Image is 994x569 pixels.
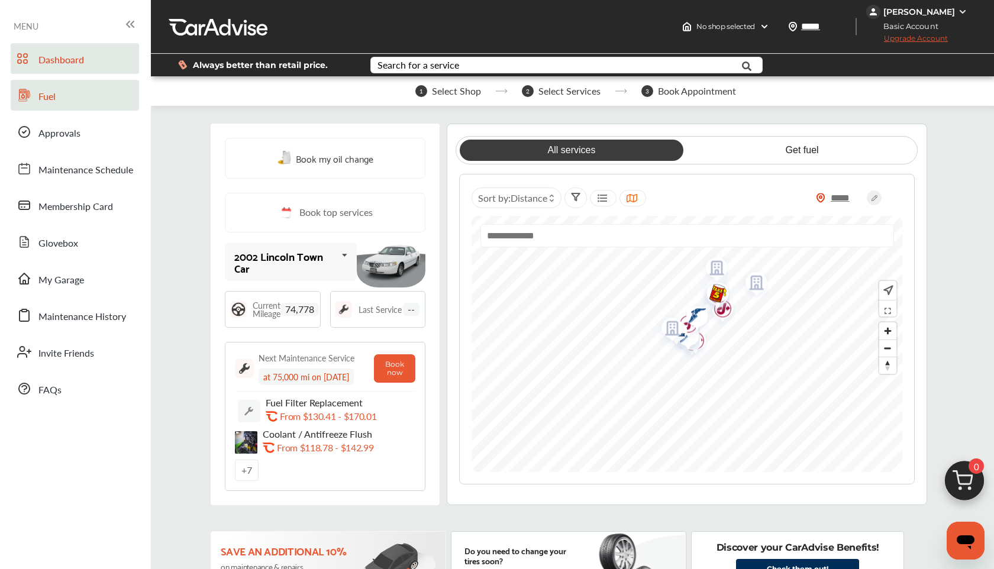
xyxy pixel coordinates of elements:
img: logo-jiffylube.png [698,277,730,315]
img: jVpblrzwTbfkPYzPPzSLxeg0AAAAASUVORK5CYII= [866,5,880,19]
span: Upgrade Account [866,34,948,49]
span: MENU [14,21,38,31]
img: empty_shop_logo.394c5474.svg [697,251,728,288]
div: Search for a service [377,60,459,70]
a: +7 [235,460,259,481]
img: dollor_label_vector.a70140d1.svg [178,60,187,70]
div: Map marker [698,277,728,315]
img: cart_icon.3d0951e8.svg [936,455,993,512]
button: Reset bearing to north [879,357,896,374]
img: logo-take5.png [698,276,730,314]
button: Book now [374,354,415,383]
span: Dashboard [38,53,84,68]
a: Approvals [11,117,139,147]
img: header-divider.bc55588e.svg [856,18,857,35]
a: Invite Friends [11,337,139,367]
div: Map marker [672,325,702,362]
a: Fuel [11,80,139,111]
div: Map marker [669,307,698,344]
span: 3 [641,85,653,97]
img: mobile_0346_st0640_046.jpg [357,236,425,287]
span: Invite Friends [38,346,94,361]
img: border-line.da1032d4.svg [235,391,415,392]
a: Book top services [225,193,425,232]
img: default_wrench_icon.d1a43860.svg [238,400,260,422]
span: Distance [511,191,547,205]
a: All services [460,140,683,161]
img: maintenance_logo [235,359,254,378]
img: location_vector_orange.38f05af8.svg [816,193,825,203]
a: Glovebox [11,227,139,257]
span: Select Services [538,86,601,96]
p: From $130.41 - $170.01 [280,410,376,422]
p: Discover your CarAdvise Benefits! [717,541,879,554]
iframe: Button to launch messaging window [947,522,985,560]
img: logo-jiffylube.png [698,278,729,315]
div: Map marker [669,318,698,357]
span: Approvals [38,126,80,141]
canvas: Map [472,216,903,472]
img: logo-take5.png [669,318,700,357]
p: Save an additional 10% [221,544,356,557]
button: Zoom out [879,340,896,357]
p: Coolant / Antifreeze Flush [263,428,393,439]
img: WGsFRI8htEPBVLJbROoPRyZpYNWhNONpIPPETTm6eUC0GeLEiAAAAAElFTkSuQmCC [958,7,967,17]
img: logo-goodyear.png [669,319,700,354]
img: logo-jiffylube.png [703,292,734,329]
span: 2 [522,85,534,97]
img: recenter.ce011a49.svg [881,284,893,297]
div: Map marker [703,292,732,329]
img: steering_logo [230,301,247,318]
div: Map marker [677,300,707,335]
span: No shop selected [696,22,755,31]
span: My Garage [38,273,84,288]
img: logo-tire-choice.png [671,325,702,350]
span: 1 [415,85,427,97]
div: Map marker [653,311,682,348]
img: logo-jiffylube.png [676,324,707,361]
span: Book my oil change [296,150,373,166]
a: Book my oil change [277,150,373,166]
a: Get fuel [690,140,914,161]
img: location_vector.a44bc228.svg [788,22,798,31]
span: Current Mileage [253,301,280,318]
span: Maintenance History [38,309,126,325]
span: Sort by : [478,191,547,205]
div: Map marker [676,324,705,361]
span: Last Service [359,305,402,313]
span: FAQs [38,383,62,398]
div: Map marker [657,314,686,348]
img: stepper-arrow.e24c07c6.svg [615,89,627,93]
img: logo-jiffylube.png [668,319,699,356]
img: logo-jiffylube.png [669,307,700,344]
a: Maintenance Schedule [11,153,139,184]
span: Membership Card [38,199,113,215]
img: logo-jiffylube.png [672,325,703,362]
img: empty_shop_logo.394c5474.svg [737,266,768,303]
span: -- [403,303,419,316]
div: [PERSON_NAME] [883,7,955,17]
img: maintenance_logo [335,301,352,318]
img: empty_shop_logo.394c5474.svg [653,311,684,348]
button: Zoom in [879,322,896,340]
div: Map marker [697,251,727,288]
a: Maintenance History [11,300,139,331]
span: Fuel [38,89,56,105]
img: header-home-logo.8d720a4f.svg [682,22,692,31]
div: Map marker [669,319,698,354]
span: Basic Account [867,20,947,33]
div: 2002 Lincoln Town Car [234,250,337,274]
p: Do you need to change your tires soon? [464,545,580,565]
div: Map marker [737,266,766,303]
span: 0 [969,458,984,474]
a: My Garage [11,263,139,294]
p: From $118.78 - $142.99 [277,442,373,453]
span: Glovebox [38,236,78,251]
span: Always better than retail price. [193,61,328,69]
img: logo-mopar.png [657,314,688,348]
span: Book Appointment [658,86,736,96]
div: Map marker [698,278,727,315]
a: Dashboard [11,43,139,74]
